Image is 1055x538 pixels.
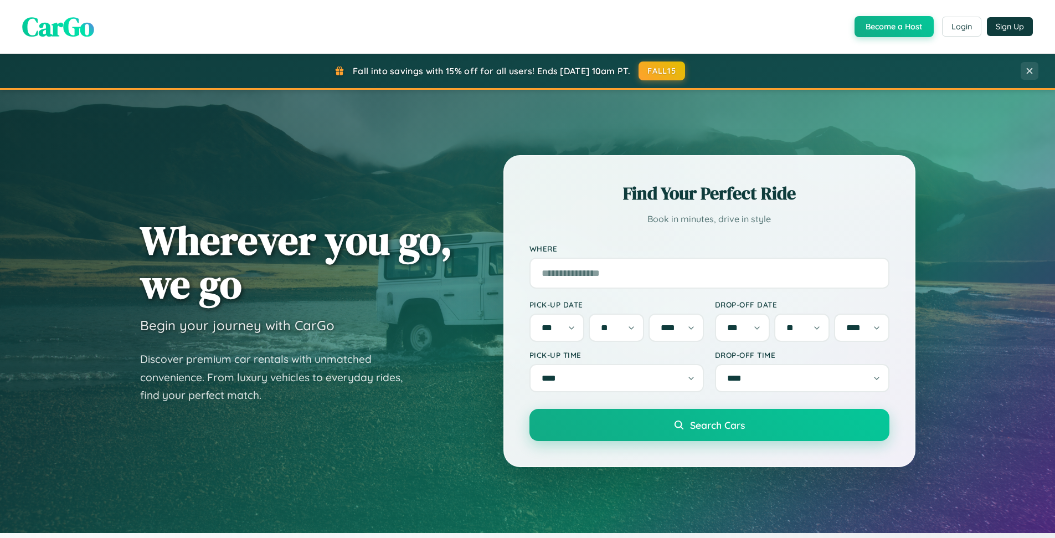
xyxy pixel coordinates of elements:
[529,181,889,206] h2: Find Your Perfect Ride
[715,300,889,309] label: Drop-off Date
[715,350,889,360] label: Drop-off Time
[529,350,704,360] label: Pick-up Time
[942,17,981,37] button: Login
[529,409,889,441] button: Search Cars
[529,244,889,253] label: Where
[529,300,704,309] label: Pick-up Date
[855,16,934,37] button: Become a Host
[690,419,745,431] span: Search Cars
[639,62,685,80] button: FALL15
[987,17,1033,36] button: Sign Up
[353,65,630,76] span: Fall into savings with 15% off for all users! Ends [DATE] 10am PT.
[140,350,417,404] p: Discover premium car rentals with unmatched convenience. From luxury vehicles to everyday rides, ...
[529,211,889,227] p: Book in minutes, drive in style
[140,218,452,306] h1: Wherever you go, we go
[140,317,334,334] h3: Begin your journey with CarGo
[22,8,94,45] span: CarGo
